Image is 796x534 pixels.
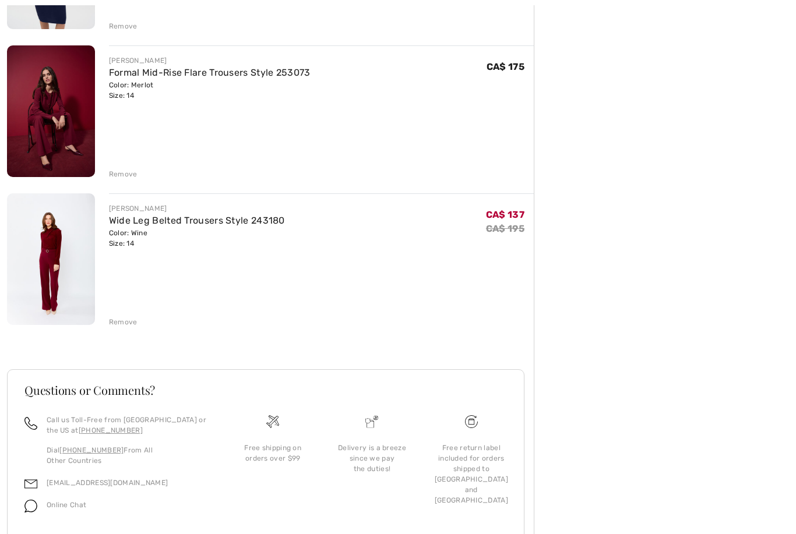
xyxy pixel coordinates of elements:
div: Free shipping on orders over $99 [233,443,313,464]
div: Remove [109,22,138,32]
div: Free return label included for orders shipped to [GEOGRAPHIC_DATA] and [GEOGRAPHIC_DATA] [431,443,512,506]
div: [PERSON_NAME] [109,56,311,66]
p: Call us Toll-Free from [GEOGRAPHIC_DATA] or the US at [47,415,209,436]
span: Online Chat [47,501,86,510]
s: CA$ 195 [486,224,524,235]
img: Wide Leg Belted Trousers Style 243180 [7,194,95,326]
a: Wide Leg Belted Trousers Style 243180 [109,215,285,227]
div: Remove [109,169,138,180]
div: Color: Wine Size: 14 [109,228,285,249]
a: [EMAIL_ADDRESS][DOMAIN_NAME] [47,479,168,487]
p: Dial From All Other Countries [47,445,209,466]
a: [PHONE_NUMBER] [59,447,124,455]
h3: Questions or Comments? [24,385,507,397]
img: call [24,418,37,430]
div: [PERSON_NAME] [109,204,285,214]
div: Color: Merlot Size: 14 [109,80,311,101]
img: email [24,478,37,491]
div: Remove [109,317,138,328]
div: Delivery is a breeze since we pay the duties! [332,443,412,475]
img: Delivery is a breeze since we pay the duties! [365,416,378,429]
img: Formal Mid-Rise Flare Trousers Style 253073 [7,46,95,178]
img: Free shipping on orders over $99 [266,416,279,429]
img: chat [24,500,37,513]
a: Formal Mid-Rise Flare Trousers Style 253073 [109,68,311,79]
span: CA$ 175 [487,62,524,73]
span: CA$ 137 [486,210,524,221]
img: Free shipping on orders over $99 [465,416,478,429]
a: [PHONE_NUMBER] [79,427,143,435]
